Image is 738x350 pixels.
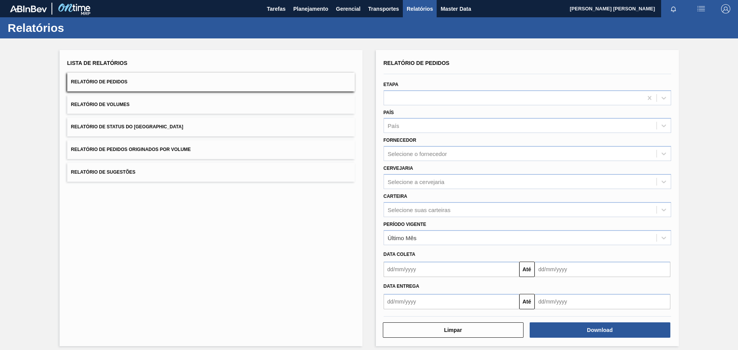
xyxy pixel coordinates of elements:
[67,60,128,66] span: Lista de Relatórios
[71,169,136,175] span: Relatório de Sugestões
[384,60,450,66] span: Relatório de Pedidos
[535,262,670,277] input: dd/mm/yyyy
[384,294,519,309] input: dd/mm/yyyy
[384,110,394,115] label: País
[267,4,286,13] span: Tarefas
[407,4,433,13] span: Relatórios
[384,194,407,199] label: Carteira
[383,322,524,338] button: Limpar
[336,4,361,13] span: Gerencial
[67,140,355,159] button: Relatório de Pedidos Originados por Volume
[535,294,670,309] input: dd/mm/yyyy
[384,284,419,289] span: Data Entrega
[10,5,47,12] img: TNhmsLtSVTkK8tSr43FrP2fwEKptu5GPRR3wAAAABJRU5ErkJggg==
[530,322,670,338] button: Download
[721,4,730,13] img: Logout
[71,147,191,152] span: Relatório de Pedidos Originados por Volume
[71,124,183,129] span: Relatório de Status do [GEOGRAPHIC_DATA]
[384,138,416,143] label: Fornecedor
[71,79,128,85] span: Relatório de Pedidos
[368,4,399,13] span: Transportes
[388,178,445,185] div: Selecione a cervejaria
[384,252,416,257] span: Data coleta
[440,4,471,13] span: Master Data
[696,4,706,13] img: userActions
[71,102,130,107] span: Relatório de Volumes
[519,294,535,309] button: Até
[388,123,399,129] div: País
[67,95,355,114] button: Relatório de Volumes
[293,4,328,13] span: Planejamento
[388,206,450,213] div: Selecione suas carteiras
[67,73,355,91] button: Relatório de Pedidos
[384,166,413,171] label: Cervejaria
[519,262,535,277] button: Até
[384,262,519,277] input: dd/mm/yyyy
[388,234,417,241] div: Último Mês
[661,3,686,14] button: Notificações
[8,23,144,32] h1: Relatórios
[67,163,355,182] button: Relatório de Sugestões
[67,118,355,136] button: Relatório de Status do [GEOGRAPHIC_DATA]
[384,82,399,87] label: Etapa
[384,222,426,227] label: Período Vigente
[388,151,447,157] div: Selecione o fornecedor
